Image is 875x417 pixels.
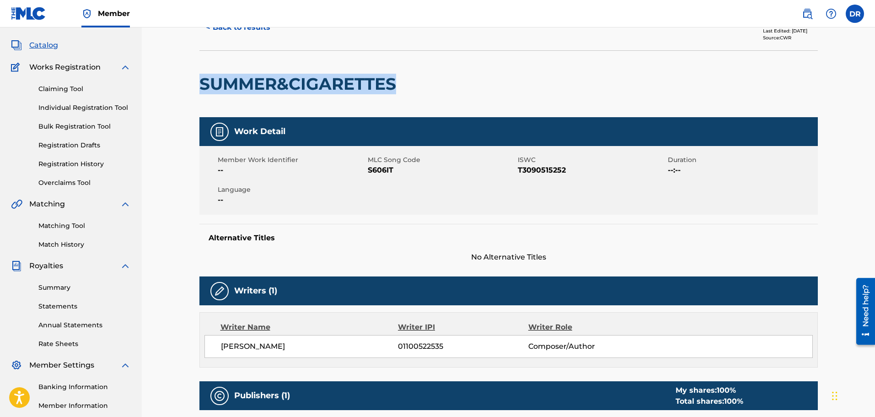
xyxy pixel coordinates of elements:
span: -- [218,195,365,206]
h2: SUMMER&CIGARETTES [199,74,401,94]
img: Publishers [214,390,225,401]
img: Writers [214,286,225,297]
a: Match History [38,240,131,249]
span: Language [218,185,365,195]
a: Matching Tool [38,221,131,231]
span: No Alternative Titles [199,252,818,263]
a: Registration History [38,159,131,169]
iframe: Resource Center [849,274,875,348]
span: 100 % [717,386,736,395]
span: S606IT [368,165,515,176]
img: expand [120,199,131,210]
div: Drag [832,382,837,410]
span: Member Settings [29,360,94,371]
a: CatalogCatalog [11,40,58,51]
img: Works Registration [11,62,23,73]
img: Matching [11,199,22,210]
div: Last Edited: [DATE] [763,27,818,34]
img: Member Settings [11,360,22,371]
a: Overclaims Tool [38,178,131,188]
span: Duration [668,155,816,165]
img: MLC Logo [11,7,46,20]
div: Writer Name [220,322,398,333]
img: expand [120,62,131,73]
span: Member [98,8,130,19]
span: Composer/Author [528,341,647,352]
img: Catalog [11,40,22,51]
h5: Alternative Titles [209,233,809,243]
a: SummarySummary [11,18,66,29]
span: MLC Song Code [368,155,515,165]
span: Catalog [29,40,58,51]
span: 01100522535 [398,341,528,352]
img: search [802,8,813,19]
h5: Work Detail [234,126,285,137]
iframe: Chat Widget [829,373,875,417]
a: Bulk Registration Tool [38,122,131,131]
span: -- [218,165,365,176]
a: Public Search [798,5,816,23]
a: Annual Statements [38,320,131,330]
a: Banking Information [38,382,131,392]
img: Royalties [11,260,22,271]
span: ISWC [518,155,666,165]
div: User Menu [846,5,864,23]
span: Royalties [29,260,63,271]
img: help [826,8,837,19]
img: Top Rightsholder [81,8,92,19]
a: Statements [38,302,131,311]
div: Total shares: [676,396,743,407]
button: < Back to results [199,16,277,39]
div: Writer Role [528,322,647,333]
img: expand [120,260,131,271]
a: Claiming Tool [38,84,131,94]
a: Registration Drafts [38,141,131,150]
div: Help [822,5,840,23]
span: T3090515252 [518,165,666,176]
span: Matching [29,199,65,210]
img: Work Detail [214,126,225,137]
span: Works Registration [29,62,101,73]
a: Summary [38,283,131,292]
h5: Writers (1) [234,286,277,296]
div: Writer IPI [398,322,528,333]
span: Member Work Identifier [218,155,365,165]
img: expand [120,360,131,371]
a: Rate Sheets [38,339,131,349]
span: [PERSON_NAME] [221,341,398,352]
span: --:-- [668,165,816,176]
div: Source: CWR [763,34,818,41]
div: My shares: [676,385,743,396]
h5: Publishers (1) [234,390,290,401]
span: 100 % [724,397,743,406]
a: Member Information [38,401,131,411]
a: Individual Registration Tool [38,103,131,113]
